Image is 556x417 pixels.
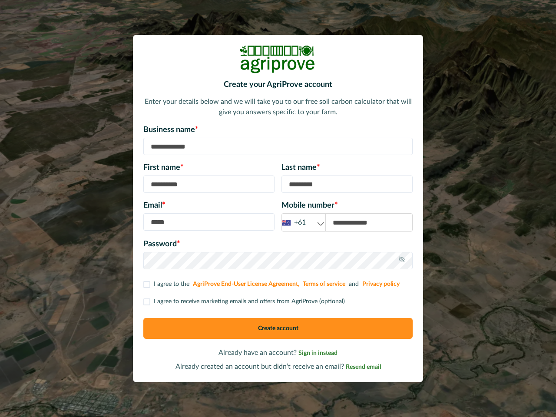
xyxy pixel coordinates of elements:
button: Create account [143,318,413,339]
p: I agree to receive marketing emails and offers from AgriProve (optional) [154,297,345,306]
p: Last name [281,162,413,174]
p: First name [143,162,275,174]
p: Password [143,238,413,250]
a: Sign in instead [298,349,338,356]
a: AgriProve End-User License Agreement, [193,281,299,287]
h2: Create your AgriProve account [143,80,413,90]
p: Email [143,200,275,212]
a: Terms of service [303,281,345,287]
p: I agree to the and [154,280,401,289]
p: Enter your details below and we will take you to our free soil carbon calculator that will give y... [143,96,413,117]
p: Business name [143,124,413,136]
p: Already created an account but didn’t receive an email? [143,361,413,372]
span: Resend email [346,364,381,370]
a: Privacy policy [362,281,400,287]
img: Logo Image [239,45,317,73]
p: Mobile number [281,200,413,212]
p: Already have an account? [143,347,413,358]
span: Sign in instead [298,350,338,356]
a: Resend email [346,363,381,370]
